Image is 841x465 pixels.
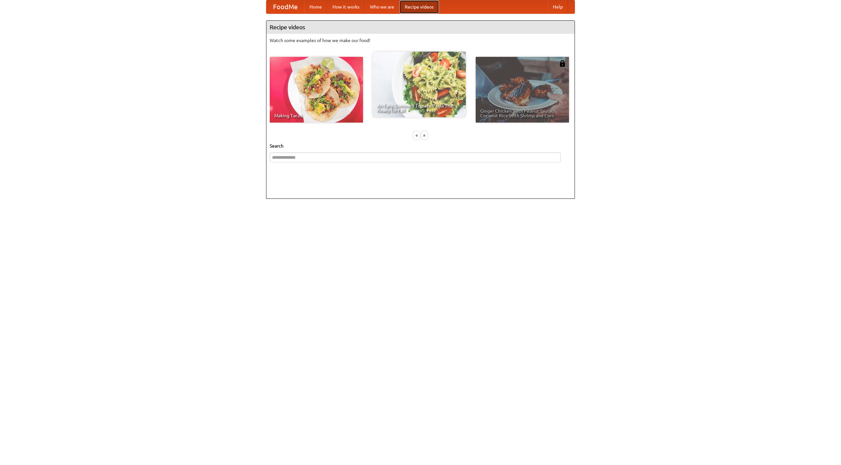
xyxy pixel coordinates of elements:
a: Home [304,0,327,13]
p: Watch some examples of how we make our food! [270,37,571,44]
a: Help [548,0,568,13]
a: Making Tacos [270,57,363,123]
div: « [414,131,420,139]
span: Making Tacos [274,113,358,118]
div: » [421,131,427,139]
img: 483408.png [559,60,566,67]
a: Recipe videos [399,0,439,13]
h5: Search [270,143,571,149]
a: An Easy, Summery Tomato Pasta That's Ready for Fall [373,52,466,117]
span: An Easy, Summery Tomato Pasta That's Ready for Fall [377,104,461,113]
a: How it works [327,0,365,13]
a: Who we are [365,0,399,13]
a: FoodMe [266,0,304,13]
h4: Recipe videos [266,21,575,34]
